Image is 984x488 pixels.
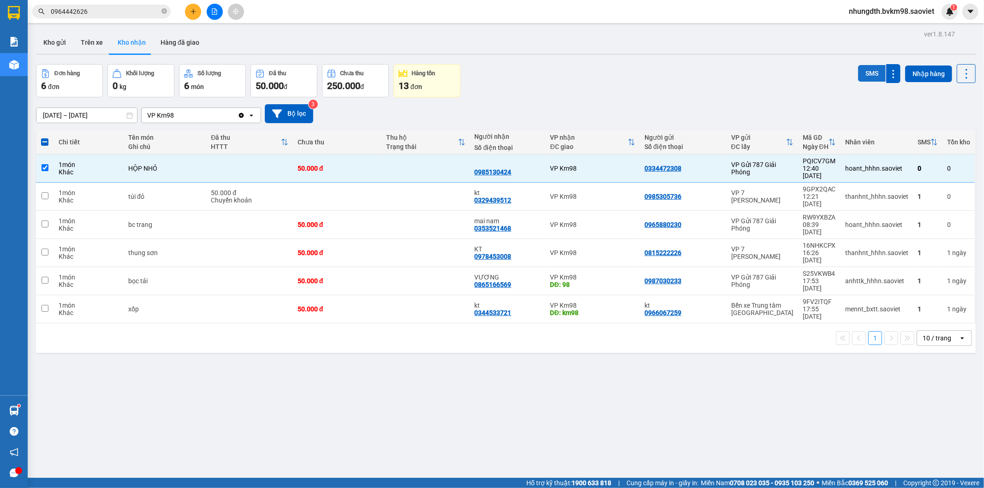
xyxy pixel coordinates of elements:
[947,305,970,313] div: 1
[803,270,836,277] div: S25VKWB4
[947,221,970,228] div: 0
[803,221,836,236] div: 08:39 [DATE]
[644,134,722,141] div: Người gửi
[475,281,512,288] div: 0865166569
[905,65,952,82] button: Nhập hàng
[59,161,119,168] div: 1 món
[10,427,18,436] span: question-circle
[298,138,377,146] div: Chưa thu
[73,31,110,54] button: Trên xe
[475,245,541,253] div: KT
[731,217,793,232] div: VP Gửi 787 Giải Phóng
[731,302,793,316] div: Bến xe Trung tâm [GEOGRAPHIC_DATA]
[185,4,201,20] button: plus
[475,133,541,140] div: Người nhận
[36,64,103,97] button: Đơn hàng6đơn
[962,4,978,20] button: caret-down
[952,277,966,285] span: ngày
[550,134,628,141] div: VP nhận
[644,302,722,309] div: kt
[803,214,836,221] div: RW9YXBZA
[475,302,541,309] div: kt
[228,4,244,20] button: aim
[206,130,293,155] th: Toggle SortBy
[360,83,364,90] span: đ
[179,64,246,97] button: Số lượng6món
[475,144,541,151] div: Số điện thoại
[626,478,698,488] span: Cung cấp máy in - giấy in:
[475,253,512,260] div: 0978453008
[868,331,882,345] button: 1
[128,249,202,256] div: thung sơn
[644,165,681,172] div: 0334472308
[211,8,218,15] span: file-add
[59,138,119,146] div: Chi tiết
[9,37,19,47] img: solution-icon
[211,189,288,196] div: 50.000 đ
[8,6,20,20] img: logo-vxr
[731,274,793,288] div: VP Gửi 787 Giải Phóng
[265,104,313,123] button: Bộ lọc
[184,80,189,91] span: 6
[59,225,119,232] div: Khác
[947,249,970,256] div: 1
[36,108,137,123] input: Select a date range.
[10,469,18,477] span: message
[322,64,389,97] button: Chưa thu250.000đ
[526,478,611,488] span: Hỗ trợ kỹ thuật:
[546,130,640,155] th: Toggle SortBy
[382,130,470,155] th: Toggle SortBy
[59,274,119,281] div: 1 món
[845,277,908,285] div: anhttk_hhhn.saoviet
[211,134,281,141] div: Đã thu
[918,165,938,172] div: 0
[858,65,886,82] button: SMS
[411,83,422,90] span: đơn
[731,143,786,150] div: ĐC lấy
[298,277,377,285] div: 50.000 đ
[845,165,908,172] div: hoant_hhhn.saoviet
[59,245,119,253] div: 1 món
[9,406,19,416] img: warehouse-icon
[803,157,836,165] div: PQICV7GM
[803,242,836,249] div: 16NHKCPX
[550,165,636,172] div: VP Km98
[207,4,223,20] button: file-add
[644,193,681,200] div: 0985305736
[923,333,951,343] div: 10 / trang
[147,111,174,120] div: VP Km98
[803,185,836,193] div: 9GPX2QAC
[475,225,512,232] div: 0353521468
[59,302,119,309] div: 1 món
[933,480,939,486] span: copyright
[572,479,611,487] strong: 1900 633 818
[550,309,636,316] div: DĐ: km98
[550,143,628,150] div: ĐC giao
[475,168,512,176] div: 0985130424
[298,305,377,313] div: 50.000 đ
[298,249,377,256] div: 50.000 đ
[298,165,377,172] div: 50.000 đ
[475,189,541,196] div: kt
[895,478,896,488] span: |
[128,221,202,228] div: bc trang
[951,4,957,11] sup: 1
[394,64,460,97] button: Hàng tồn13đơn
[550,274,636,281] div: VP Km98
[731,161,793,176] div: VP Gửi 787 Giải Phóng
[918,221,938,228] div: 1
[803,249,836,264] div: 16:26 [DATE]
[48,83,60,90] span: đơn
[644,309,681,316] div: 0966067259
[119,83,126,90] span: kg
[38,8,45,15] span: search
[947,138,970,146] div: Tồn kho
[59,309,119,316] div: Khác
[644,221,681,228] div: 0965880230
[475,217,541,225] div: mai nam
[412,70,435,77] div: Hàng tồn
[59,281,119,288] div: Khác
[211,196,288,204] div: Chuyển khoản
[128,277,202,285] div: bọc tải
[803,134,829,141] div: Mã GD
